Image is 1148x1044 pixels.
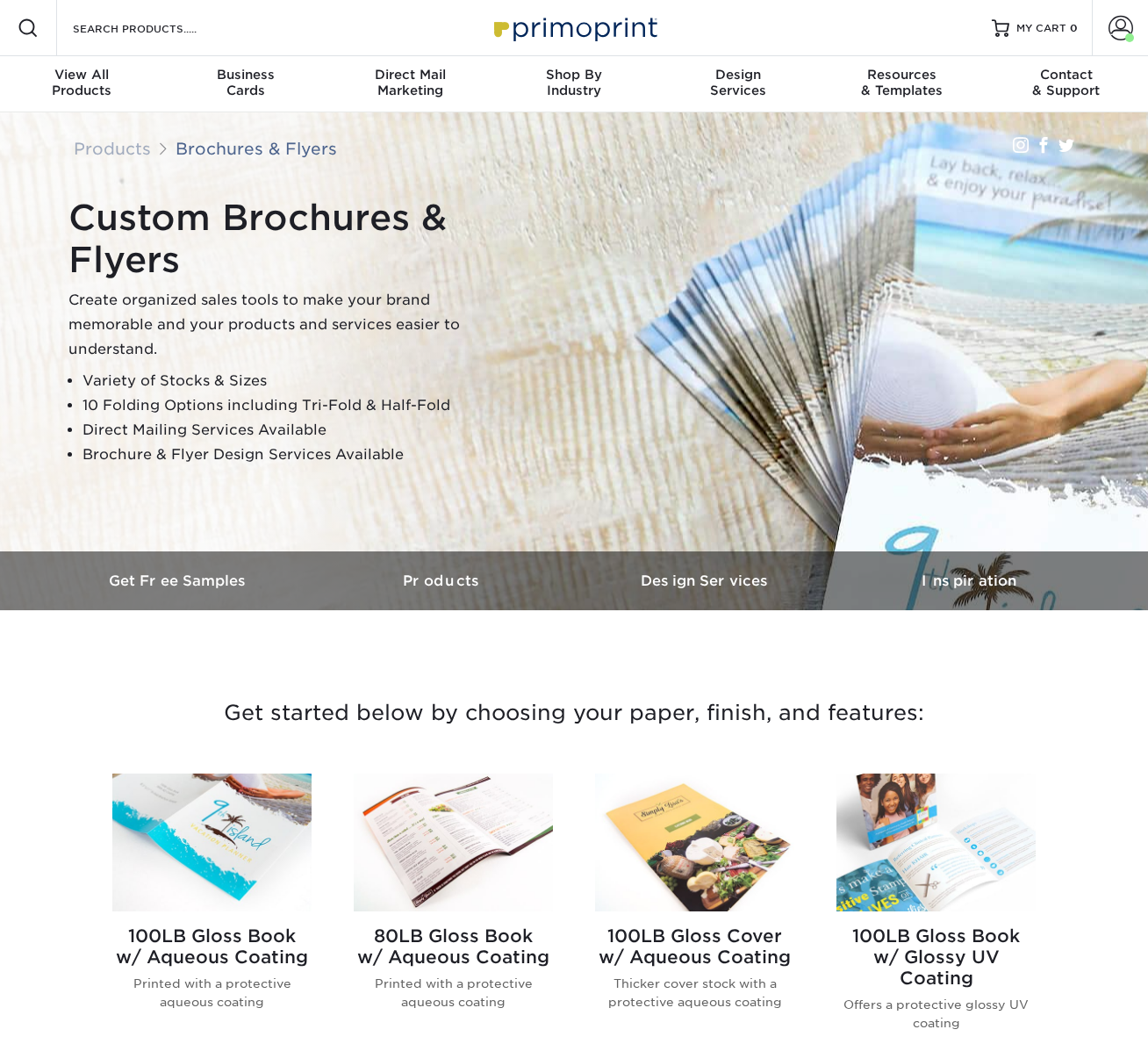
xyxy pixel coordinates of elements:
h2: 80LB Gloss Book w/ Aqueous Coating [354,925,553,968]
img: 100LB Gloss Cover<br/>w/ Aqueous Coating Brochures & Flyers [595,774,794,911]
a: Products [74,139,151,158]
p: Create organized sales tools to make your brand memorable and your products and services easier t... [68,288,507,362]
a: Brochures & Flyers [176,139,337,158]
a: Direct MailMarketing [328,56,492,112]
a: Inspiration [837,551,1101,610]
div: Cards [164,67,328,98]
h3: Get Free Samples [47,572,311,589]
li: Brochure & Flyer Design Services Available [83,443,507,467]
span: Business [164,67,328,83]
a: DesignServices [656,56,820,112]
span: Shop By [492,67,657,83]
p: Thicker cover stock with a protective aqueous coating [595,975,794,1011]
div: & Templates [820,67,984,98]
a: Shop ByIndustry [492,56,657,112]
span: MY CART [1016,21,1066,36]
div: Industry [492,67,657,98]
a: BusinessCards [164,56,328,112]
li: Variety of Stocks & Sizes [83,369,507,393]
img: 100LB Gloss Book<br/>w/ Aqueous Coating Brochures & Flyers [112,774,312,911]
div: Services [656,67,820,98]
img: Primoprint [486,9,662,47]
a: Get Free Samples [47,551,311,610]
img: 80LB Gloss Book<br/>w/ Aqueous Coating Brochures & Flyers [354,774,553,911]
span: Direct Mail [328,67,492,83]
div: & Support [984,67,1148,98]
h3: Design Services [574,572,837,589]
a: Products [311,551,574,610]
h3: Get started below by choosing your paper, finish, and features: [61,673,1087,752]
span: Design [656,67,820,83]
div: Marketing [328,67,492,98]
p: Offers a protective glossy UV coating [836,996,1036,1032]
li: Direct Mailing Services Available [83,418,507,443]
h2: 100LB Gloss Cover w/ Aqueous Coating [595,925,794,968]
input: SEARCH PRODUCTS..... [71,18,242,39]
li: 10 Folding Options including Tri-Fold & Half-Fold [83,393,507,418]
a: Contact& Support [984,56,1148,112]
span: Contact [984,67,1148,83]
a: Resources& Templates [820,56,984,112]
p: Printed with a protective aqueous coating [112,975,312,1011]
a: Design Services [574,551,837,610]
h2: 100LB Gloss Book w/ Aqueous Coating [112,925,312,968]
img: 100LB Gloss Book<br/>w/ Glossy UV Coating Brochures & Flyers [836,774,1036,911]
h3: Products [311,572,574,589]
span: 0 [1070,22,1078,34]
h1: Custom Brochures & Flyers [68,197,507,281]
h3: Inspiration [837,572,1101,589]
p: Printed with a protective aqueous coating [354,975,553,1011]
h2: 100LB Gloss Book w/ Glossy UV Coating [836,925,1036,989]
span: Resources [820,67,984,83]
